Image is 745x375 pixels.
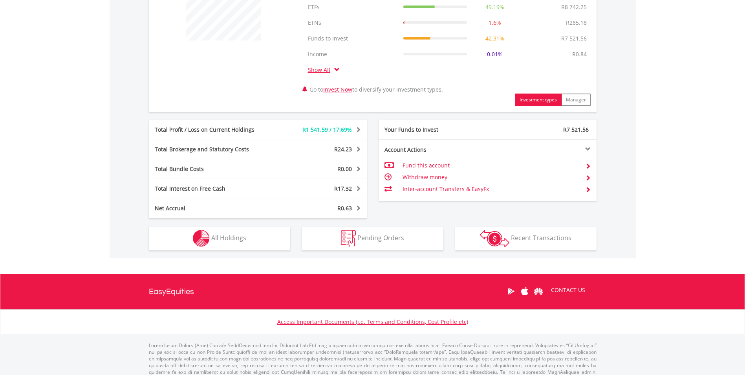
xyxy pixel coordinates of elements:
[455,227,597,250] button: Recent Transactions
[323,86,352,93] a: Invest Now
[304,15,399,31] td: ETNs
[334,145,352,153] span: R24.23
[532,279,545,303] a: Huawei
[403,171,579,183] td: Withdraw money
[518,279,532,303] a: Apple
[357,233,404,242] span: Pending Orders
[403,183,579,195] td: Inter-account Transfers & EasyFx
[545,279,591,301] a: CONTACT US
[511,233,571,242] span: Recent Transactions
[149,185,276,193] div: Total Interest on Free Cash
[193,230,210,247] img: holdings-wht.png
[563,126,589,133] span: R7 521.56
[149,126,276,134] div: Total Profit / Loss on Current Holdings
[308,66,334,74] a: Show All
[149,227,290,250] button: All Holdings
[302,227,443,250] button: Pending Orders
[337,204,352,212] span: R0.63
[149,204,276,212] div: Net Accrual
[561,94,591,106] button: Manager
[304,46,399,62] td: Income
[504,279,518,303] a: Google Play
[149,274,194,309] a: EasyEquities
[334,185,352,192] span: R17.32
[149,165,276,173] div: Total Bundle Costs
[277,318,468,325] a: Access Important Documents (i.e. Terms and Conditions, Cost Profile etc)
[211,233,246,242] span: All Holdings
[515,94,562,106] button: Investment types
[304,31,399,46] td: Funds to Invest
[471,46,519,62] td: 0.01%
[379,146,488,154] div: Account Actions
[480,230,509,247] img: transactions-zar-wht.png
[471,15,519,31] td: 1.6%
[403,160,579,171] td: Fund this account
[337,165,352,173] span: R0.00
[568,46,591,62] td: R0.84
[557,31,591,46] td: R7 521.56
[471,31,519,46] td: 42.31%
[149,145,276,153] div: Total Brokerage and Statutory Costs
[379,126,488,134] div: Your Funds to Invest
[302,126,352,133] span: R1 541.59 / 17.69%
[562,15,591,31] td: R285.18
[341,230,356,247] img: pending_instructions-wht.png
